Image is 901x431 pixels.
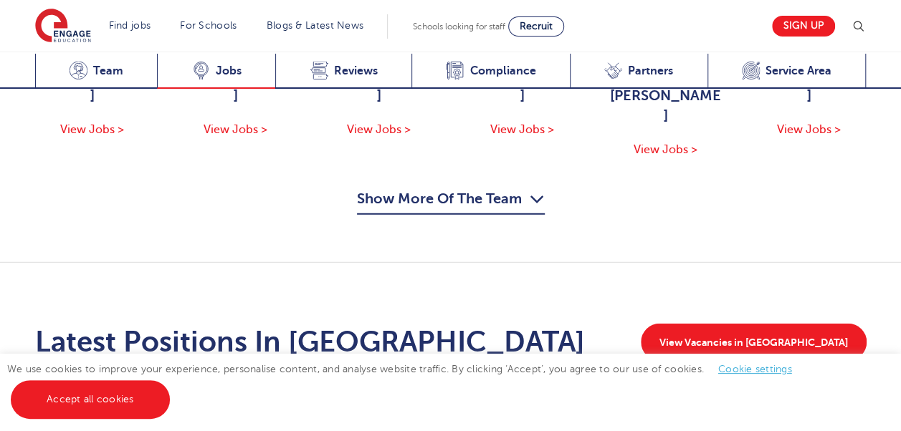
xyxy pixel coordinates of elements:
a: Find jobs [109,20,151,31]
button: Show More Of The Team [357,188,545,215]
span: View Jobs > [60,123,124,136]
h2: Latest Positions In [GEOGRAPHIC_DATA] [35,325,585,359]
span: Service Area [766,64,831,78]
span: Team [93,64,123,78]
a: Partners [570,54,707,89]
a: Accept all cookies [11,380,170,419]
a: Jobs [157,54,275,89]
img: Engage Education [35,9,91,44]
a: Compliance [411,54,570,89]
span: Recruit [520,21,553,32]
a: View Vacancies in [GEOGRAPHIC_DATA] [641,324,867,361]
span: View Jobs > [777,123,841,136]
span: Reviews [334,64,378,78]
a: Sign up [772,16,835,37]
span: We use cookies to improve your experience, personalise content, and analyse website traffic. By c... [7,364,806,405]
span: Partners [628,64,673,78]
span: View Jobs > [204,123,267,136]
a: Reviews [275,54,411,89]
a: Recruit [508,16,564,37]
a: Cookie settings [718,364,792,374]
span: Schools looking for staff [413,21,505,32]
span: View Jobs > [490,123,554,136]
span: View Jobs > [634,143,697,156]
a: Blogs & Latest News [267,20,364,31]
span: Poppy [PERSON_NAME] [609,66,723,126]
span: Compliance [469,64,535,78]
span: View Jobs > [347,123,411,136]
a: For Schools [180,20,237,31]
a: Service Area [707,54,867,89]
a: Team [35,54,158,89]
span: Jobs [216,64,242,78]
